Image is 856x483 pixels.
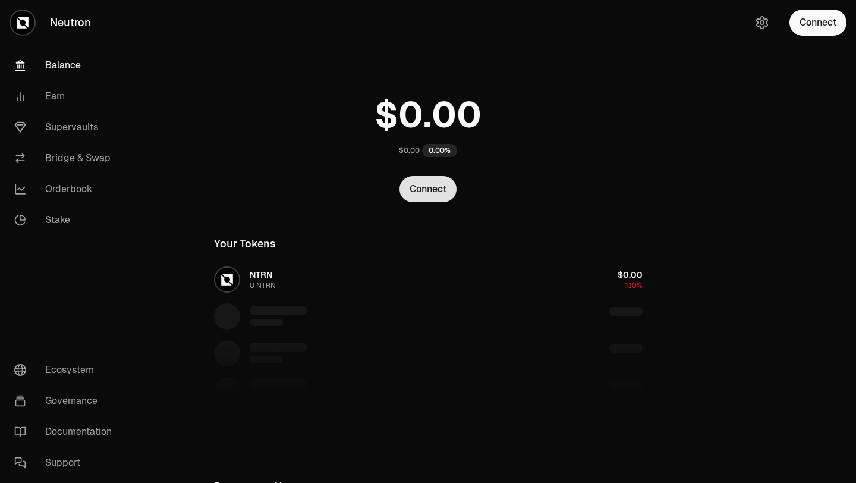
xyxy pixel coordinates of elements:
[5,112,128,143] a: Supervaults
[789,10,846,36] button: Connect
[5,355,128,385] a: Ecosystem
[5,205,128,236] a: Stake
[422,144,457,157] div: 0.00%
[5,143,128,174] a: Bridge & Swap
[5,81,128,112] a: Earn
[5,174,128,205] a: Orderbook
[5,385,128,416] a: Governance
[214,236,276,252] div: Your Tokens
[399,176,457,202] button: Connect
[5,416,128,447] a: Documentation
[399,146,420,155] div: $0.00
[5,447,128,478] a: Support
[5,50,128,81] a: Balance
